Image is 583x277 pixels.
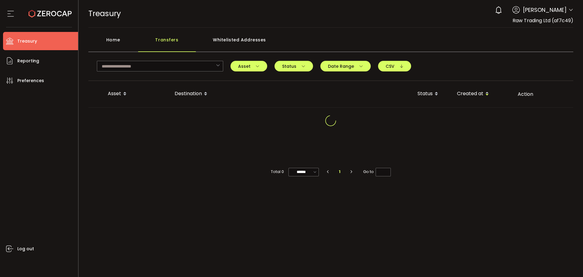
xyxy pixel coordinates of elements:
button: Asset [230,61,267,71]
span: Reporting [17,57,39,65]
span: Raw Trading Ltd (af7c49) [513,17,573,24]
div: Transfers [138,34,196,52]
div: Home [88,34,138,52]
span: Treasury [17,37,37,46]
span: Total 0 [271,168,284,176]
span: Go to [363,168,391,176]
iframe: Chat Widget [553,248,583,277]
span: Log out [17,244,34,253]
span: Asset [238,64,260,68]
li: 1 [334,168,345,176]
span: Status [282,64,305,68]
span: CSV [386,64,404,68]
button: CSV [378,61,411,71]
button: Status [274,61,313,71]
div: Whitelisted Addresses [196,34,283,52]
span: Preferences [17,76,44,85]
span: [PERSON_NAME] [523,6,567,14]
span: Date Range [328,64,363,68]
span: Treasury [88,8,121,19]
button: Date Range [320,61,371,71]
